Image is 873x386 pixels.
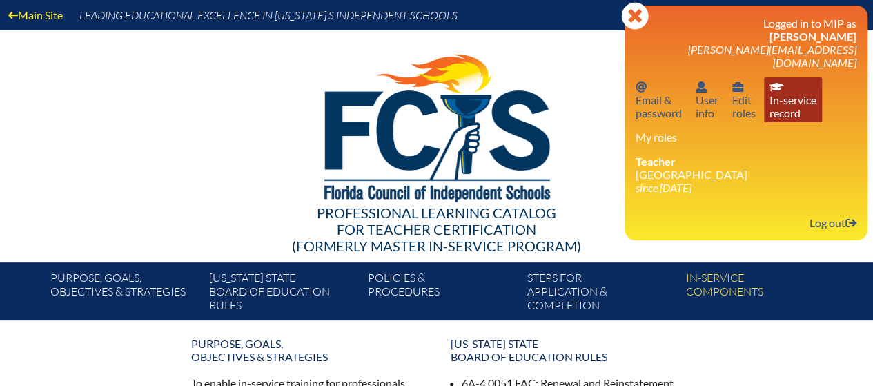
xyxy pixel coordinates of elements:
[680,268,839,320] a: In-servicecomponents
[183,331,431,369] a: Purpose, goals,objectives & strategies
[732,81,743,93] svg: User info
[727,77,761,122] a: User infoEditroles
[769,81,783,93] svg: In-service record
[294,30,579,219] img: FCISlogo221.eps
[636,155,676,168] span: Teacher
[522,268,680,320] a: Steps forapplication & completion
[690,77,724,122] a: User infoUserinfo
[769,30,856,43] span: [PERSON_NAME]
[204,268,362,320] a: [US_STATE] StateBoard of Education rules
[636,81,647,93] svg: Email password
[442,331,691,369] a: [US_STATE] StateBoard of Education rules
[44,268,203,320] a: Purpose, goals,objectives & strategies
[696,81,707,93] svg: User info
[688,43,856,69] span: [PERSON_NAME][EMAIL_ADDRESS][DOMAIN_NAME]
[764,77,822,122] a: In-service recordIn-servicerecord
[636,17,856,69] h3: Logged in to MIP as
[630,77,687,122] a: Email passwordEmail &password
[636,181,691,194] i: since [DATE]
[804,213,862,232] a: Log outLog out
[337,221,536,238] span: for Teacher Certification
[636,131,856,144] h3: My roles
[3,6,68,24] a: Main Site
[845,218,856,229] svg: Log out
[636,155,856,194] li: [GEOGRAPHIC_DATA]
[362,268,521,320] a: Policies &Procedures
[621,2,649,30] svg: Close
[39,204,834,254] div: Professional Learning Catalog (formerly Master In-service Program)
